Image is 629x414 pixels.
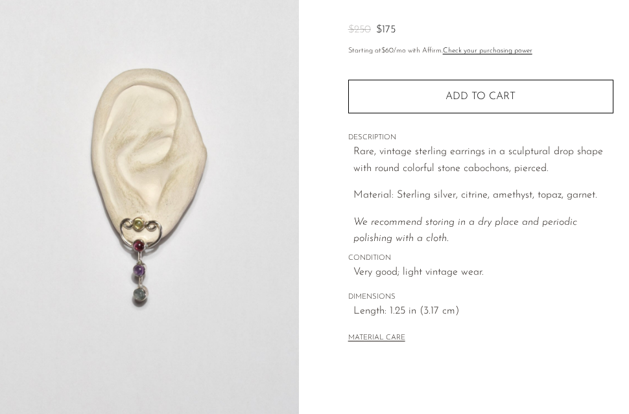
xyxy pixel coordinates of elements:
p: Starting at /mo with Affirm. [348,45,613,57]
span: Add to cart [445,91,516,103]
span: CONDITION [348,253,613,264]
p: Material: Sterling silver, citrine, amethyst, topaz, garnet. [353,187,613,204]
button: Add to cart [348,80,613,113]
i: We recommend storing in a dry place and periodic polishing with a cloth. [353,217,577,244]
span: $175 [376,25,396,35]
span: $60 [381,47,394,54]
span: DIMENSIONS [348,292,613,303]
p: Rare, vintage sterling earrings in a sculptural drop shape with round colorful stone cabochons, p... [353,144,613,177]
span: Length: 1.25 in (3.17 cm) [353,303,613,320]
span: DESCRIPTION [348,132,613,144]
a: Check your purchasing power - Learn more about Affirm Financing (opens in modal) [443,47,532,54]
button: MATERIAL CARE [348,334,405,343]
span: $250 [348,25,371,35]
span: Very good; light vintage wear. [353,264,613,281]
